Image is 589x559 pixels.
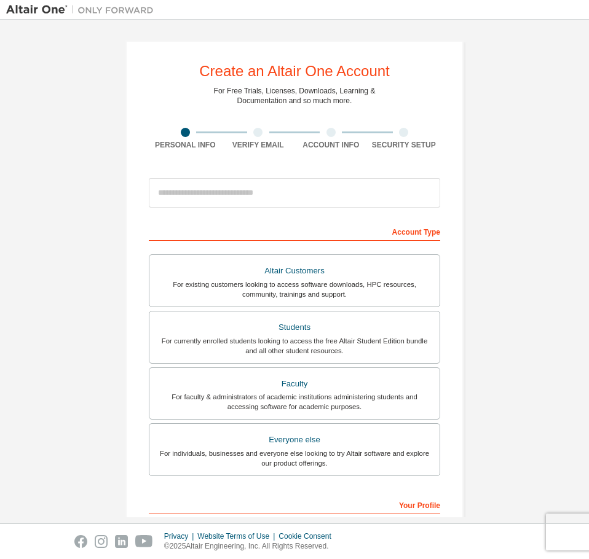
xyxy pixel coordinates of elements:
[6,4,160,16] img: Altair One
[157,448,432,468] div: For individuals, businesses and everyone else looking to try Altair software and explore our prod...
[149,221,440,241] div: Account Type
[157,336,432,356] div: For currently enrolled students looking to access the free Altair Student Edition bundle and all ...
[157,431,432,448] div: Everyone else
[95,535,108,548] img: instagram.svg
[368,140,441,150] div: Security Setup
[157,279,432,299] div: For existing customers looking to access software downloads, HPC resources, community, trainings ...
[149,495,440,514] div: Your Profile
[135,535,153,548] img: youtube.svg
[222,140,295,150] div: Verify Email
[199,64,390,79] div: Create an Altair One Account
[214,86,376,106] div: For Free Trials, Licenses, Downloads, Learning & Documentation and so much more.
[164,531,197,541] div: Privacy
[149,140,222,150] div: Personal Info
[157,319,432,336] div: Students
[157,392,432,412] div: For faculty & administrators of academic institutions administering students and accessing softwa...
[197,531,279,541] div: Website Terms of Use
[157,262,432,279] div: Altair Customers
[115,535,128,548] img: linkedin.svg
[74,535,87,548] img: facebook.svg
[294,140,368,150] div: Account Info
[157,375,432,393] div: Faculty
[164,541,339,552] p: © 2025 Altair Engineering, Inc. All Rights Reserved.
[279,531,338,541] div: Cookie Consent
